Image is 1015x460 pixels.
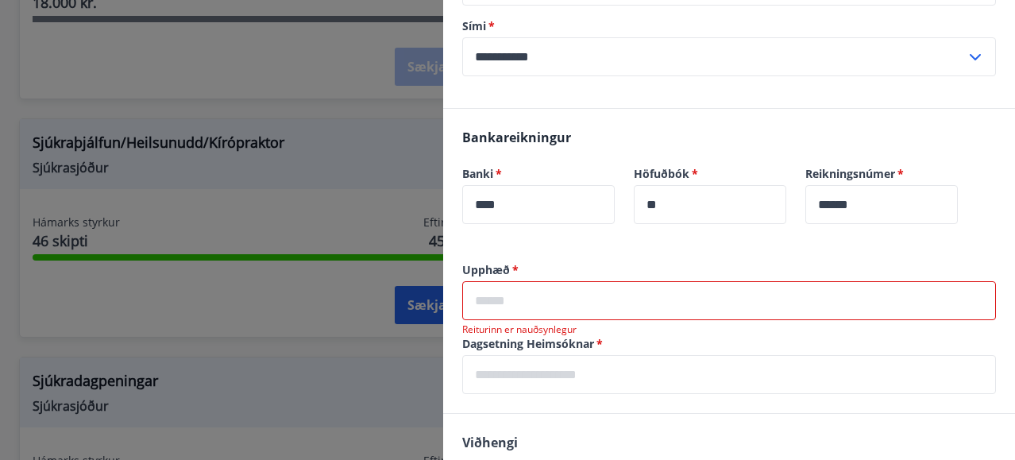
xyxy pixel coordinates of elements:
span: Viðhengi [462,434,518,451]
div: Upphæð [462,281,996,320]
label: Sími [462,18,996,34]
label: Dagsetning Heimsóknar [462,336,996,352]
label: Upphæð [462,262,996,278]
span: Bankareikningur [462,129,571,146]
div: Dagsetning Heimsóknar [462,355,996,394]
label: Reikningsnúmer [805,166,958,182]
p: Reiturinn er nauðsynlegur [462,323,996,336]
label: Banki [462,166,615,182]
label: Höfuðbók [634,166,786,182]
